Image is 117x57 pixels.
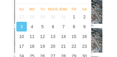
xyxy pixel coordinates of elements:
[69,32,79,41] div: 15
[69,41,79,51] div: 22
[27,22,37,32] div: 4
[16,32,27,41] div: 10
[58,41,69,51] div: 21
[58,22,69,32] div: 7
[79,7,90,11] div: Sa
[69,22,79,32] div: 8
[37,12,48,22] div: 29
[16,22,27,32] div: 3
[79,22,90,32] div: 9
[58,12,69,22] div: 31
[37,22,48,32] div: 5
[27,41,37,51] div: 18
[48,22,58,32] div: 6
[58,32,69,41] div: 14
[48,7,58,11] div: Nous
[27,7,37,11] div: Mo
[48,41,58,51] div: 20
[79,41,90,51] div: 23
[37,7,48,11] div: Tu
[16,41,27,51] div: 17
[48,32,58,41] div: 13
[79,12,90,22] div: 2
[27,12,37,22] div: 28
[69,12,79,22] div: 1
[37,32,48,41] div: 12
[58,7,69,11] div: Ième
[48,12,58,22] div: 30
[16,12,27,22] div: 27
[16,7,27,11] div: Su
[79,32,90,41] div: 16
[69,7,79,11] div: Fr
[27,32,37,41] div: 11
[37,41,48,51] div: 19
